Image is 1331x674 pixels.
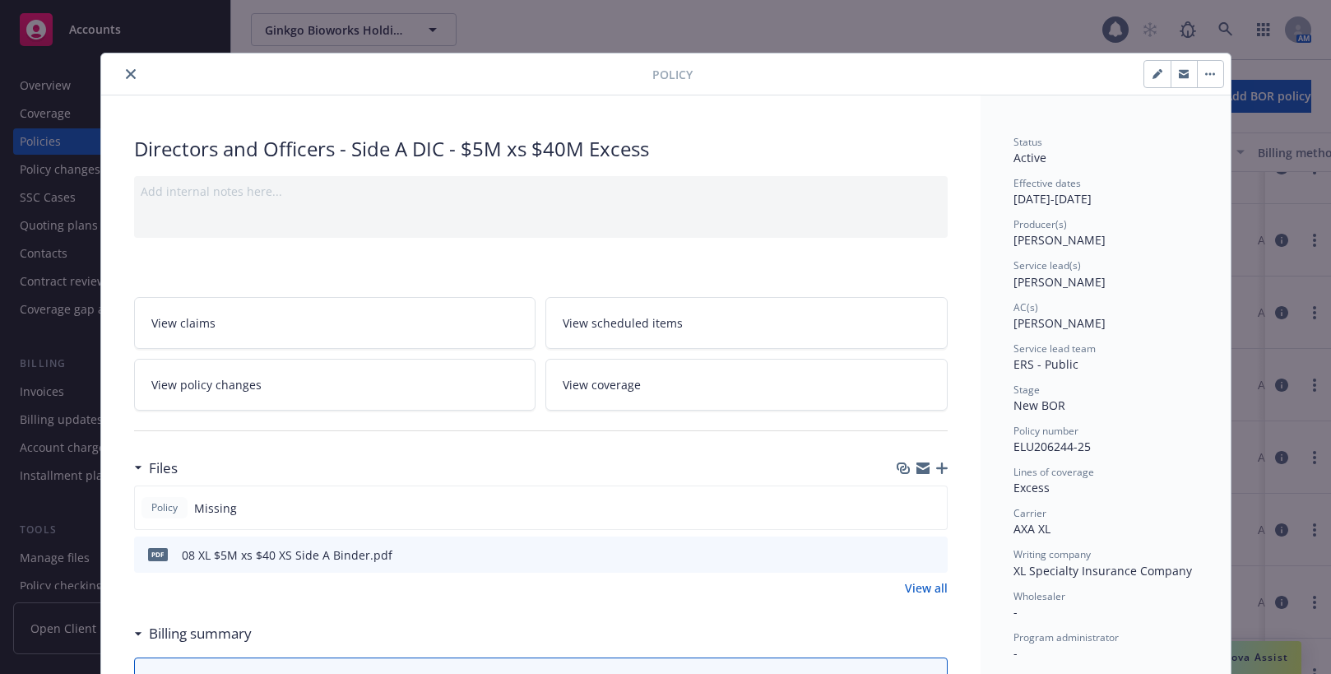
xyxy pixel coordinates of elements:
[151,376,262,393] span: View policy changes
[1013,232,1106,248] span: [PERSON_NAME]
[194,500,237,517] span: Missing
[134,458,178,479] div: Files
[1013,356,1078,372] span: ERS - Public
[1013,300,1038,314] span: AC(s)
[1013,465,1094,479] span: Lines of coverage
[1013,176,1198,207] div: [DATE] - [DATE]
[148,548,168,560] span: pdf
[1013,383,1040,397] span: Stage
[926,546,941,564] button: preview file
[149,623,252,644] h3: Billing summary
[1013,589,1065,603] span: Wholesaler
[1013,439,1091,454] span: ELU206244-25
[1013,424,1078,438] span: Policy number
[1013,135,1042,149] span: Status
[149,458,178,479] h3: Files
[652,66,693,83] span: Policy
[1013,258,1081,272] span: Service lead(s)
[1013,315,1106,331] span: [PERSON_NAME]
[151,314,216,332] span: View claims
[182,546,392,564] div: 08 XL $5M xs $40 XS Side A Binder.pdf
[545,359,948,411] a: View coverage
[1013,479,1198,496] div: Excess
[905,579,948,597] a: View all
[563,376,641,393] span: View coverage
[1013,397,1065,413] span: New BOR
[134,297,536,349] a: View claims
[134,359,536,411] a: View policy changes
[1013,506,1046,520] span: Carrier
[1013,563,1192,579] span: XL Specialty Insurance Company
[545,297,948,349] a: View scheduled items
[148,500,181,515] span: Policy
[1013,176,1081,190] span: Effective dates
[141,183,941,200] div: Add internal notes here...
[1013,342,1096,356] span: Service lead team
[1013,521,1050,537] span: AXA XL
[563,314,683,332] span: View scheduled items
[1013,217,1067,231] span: Producer(s)
[1013,630,1119,644] span: Program administrator
[1013,645,1018,661] span: -
[1013,274,1106,290] span: [PERSON_NAME]
[134,623,252,644] div: Billing summary
[1013,150,1046,165] span: Active
[1013,547,1091,561] span: Writing company
[900,546,913,564] button: download file
[1013,604,1018,620] span: -
[134,135,948,163] div: Directors and Officers - Side A DIC - $5M xs $40M Excess
[121,64,141,84] button: close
